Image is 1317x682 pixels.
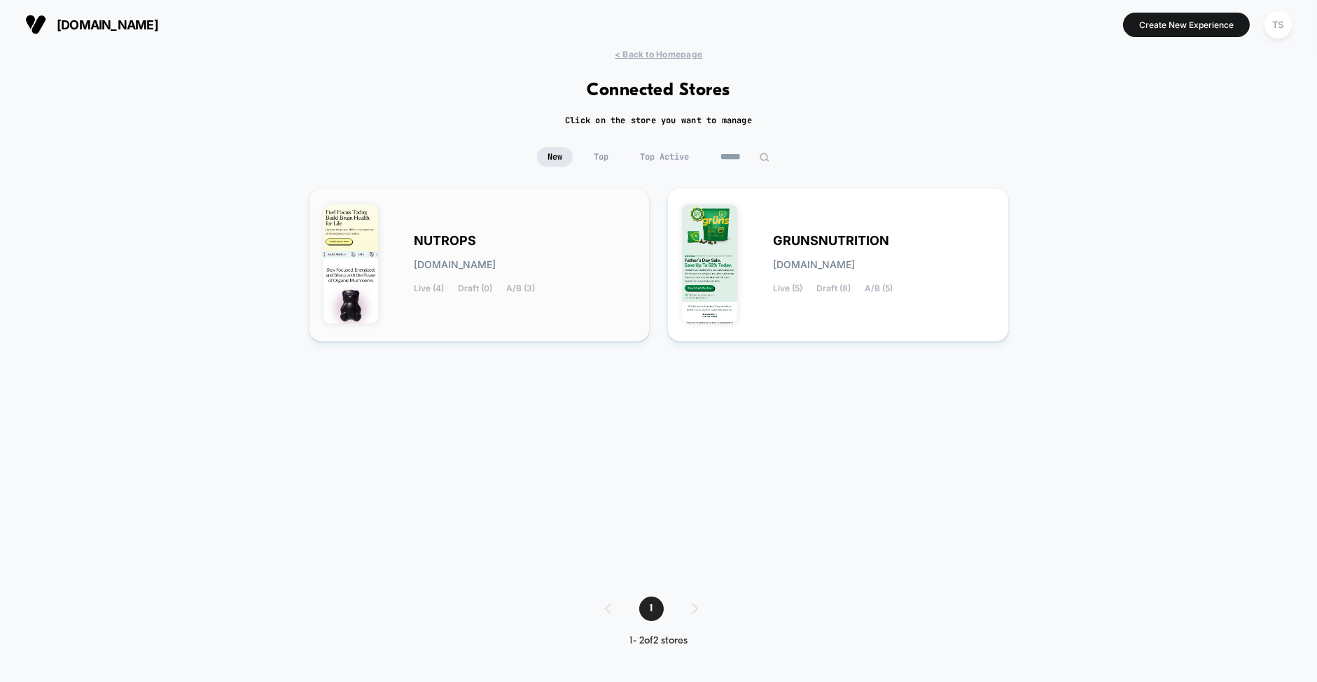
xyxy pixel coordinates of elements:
img: edit [759,152,769,162]
span: A/B (3) [507,284,536,293]
span: Draft (0) [459,284,493,293]
div: 1 - 2 of 2 stores [591,635,726,647]
div: TS [1264,11,1292,39]
span: [DOMAIN_NAME] [57,18,158,32]
span: A/B (5) [865,284,893,293]
span: New [537,147,573,167]
h2: Click on the store you want to manage [565,115,752,126]
img: NUTROPS [323,204,379,323]
span: Live (4) [414,284,445,293]
span: [DOMAIN_NAME] [414,260,496,270]
img: GRUNSNUTRITION [682,204,737,323]
span: 1 [639,597,664,621]
img: Visually logo [25,14,46,35]
h1: Connected Stores [587,81,730,101]
span: Top [583,147,619,167]
button: TS [1260,11,1296,39]
button: Create New Experience [1123,13,1250,37]
span: < Back to Homepage [615,49,702,60]
span: [DOMAIN_NAME] [773,260,855,270]
span: GRUNSNUTRITION [773,236,889,246]
span: Draft (8) [816,284,851,293]
span: Live (5) [773,284,802,293]
button: [DOMAIN_NAME] [21,13,162,36]
span: Top Active [629,147,699,167]
span: NUTROPS [414,236,477,246]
